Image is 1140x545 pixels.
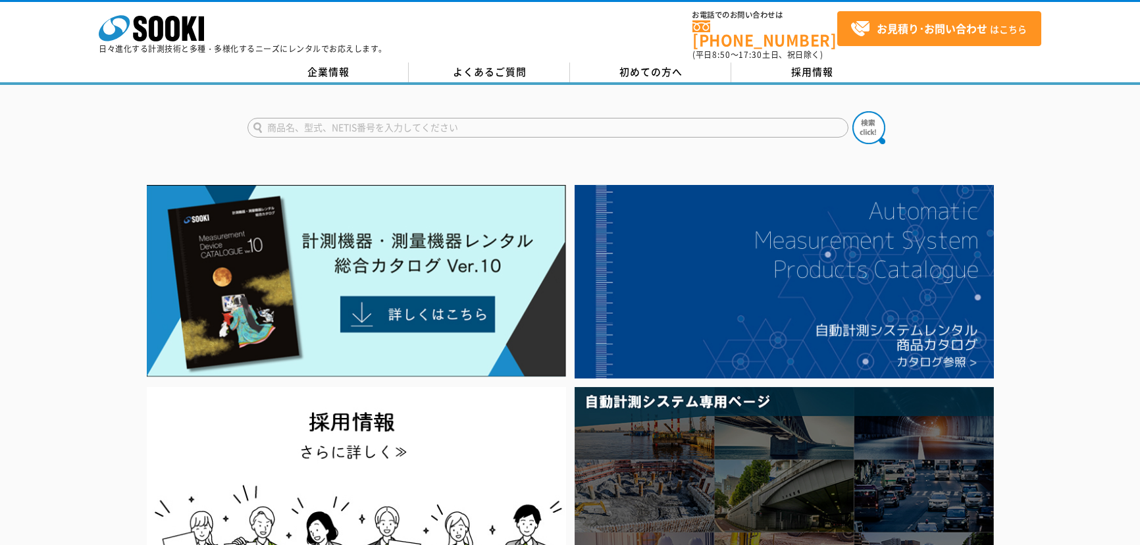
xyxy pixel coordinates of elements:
[731,63,893,82] a: 採用情報
[852,111,885,144] img: btn_search.png
[570,63,731,82] a: 初めての方へ
[692,20,837,47] a: [PHONE_NUMBER]
[692,11,837,19] span: お電話でのお問い合わせは
[409,63,570,82] a: よくあるご質問
[575,185,994,378] img: 自動計測システムカタログ
[247,118,848,138] input: 商品名、型式、NETIS番号を入力してください
[712,49,731,61] span: 8:50
[619,65,683,79] span: 初めての方へ
[692,49,823,61] span: (平日 ～ 土日、祝日除く)
[147,185,566,377] img: Catalog Ver10
[837,11,1041,46] a: お見積り･お問い合わせはこちら
[99,45,387,53] p: 日々進化する計測技術と多種・多様化するニーズにレンタルでお応えします。
[850,19,1027,39] span: はこちら
[247,63,409,82] a: 企業情報
[738,49,762,61] span: 17:30
[877,20,987,36] strong: お見積り･お問い合わせ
